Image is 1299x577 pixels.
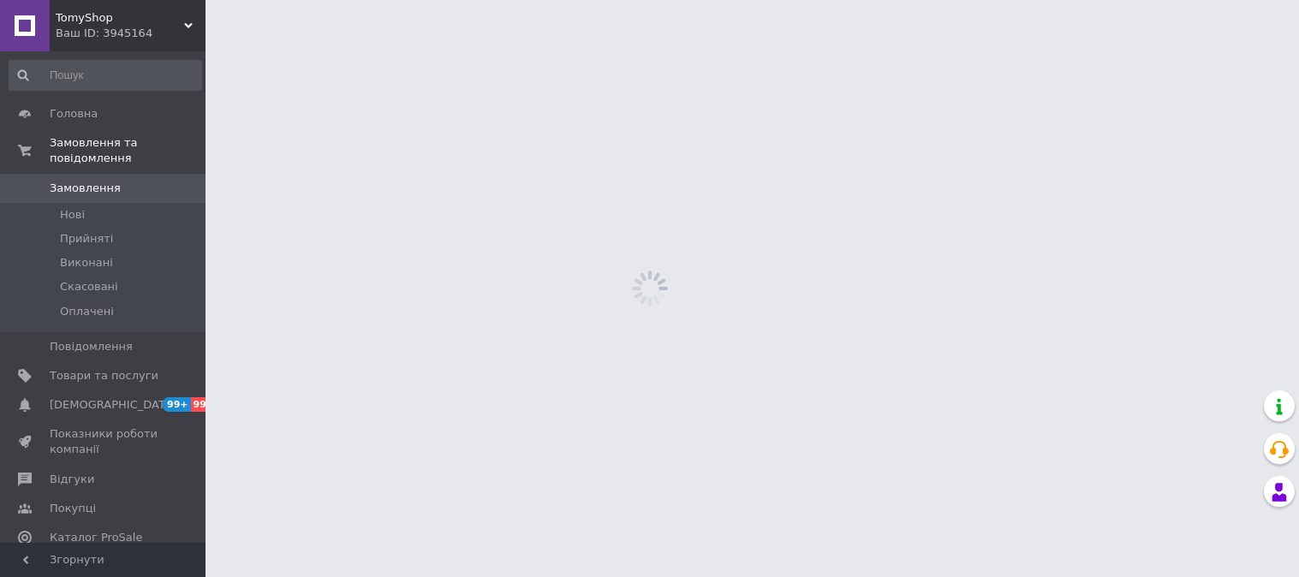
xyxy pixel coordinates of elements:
[60,279,118,294] span: Скасовані
[50,530,142,545] span: Каталог ProSale
[60,255,113,271] span: Виконані
[50,368,158,384] span: Товари та послуги
[60,231,113,247] span: Прийняті
[191,397,219,412] span: 99+
[56,26,206,41] div: Ваш ID: 3945164
[9,60,202,91] input: Пошук
[50,397,176,413] span: [DEMOGRAPHIC_DATA]
[60,304,114,319] span: Оплачені
[56,10,184,26] span: TomyShop
[50,426,158,457] span: Показники роботи компанії
[50,339,133,354] span: Повідомлення
[50,501,96,516] span: Покупці
[50,472,94,487] span: Відгуки
[50,106,98,122] span: Головна
[50,135,206,166] span: Замовлення та повідомлення
[60,207,85,223] span: Нові
[163,397,191,412] span: 99+
[50,181,121,196] span: Замовлення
